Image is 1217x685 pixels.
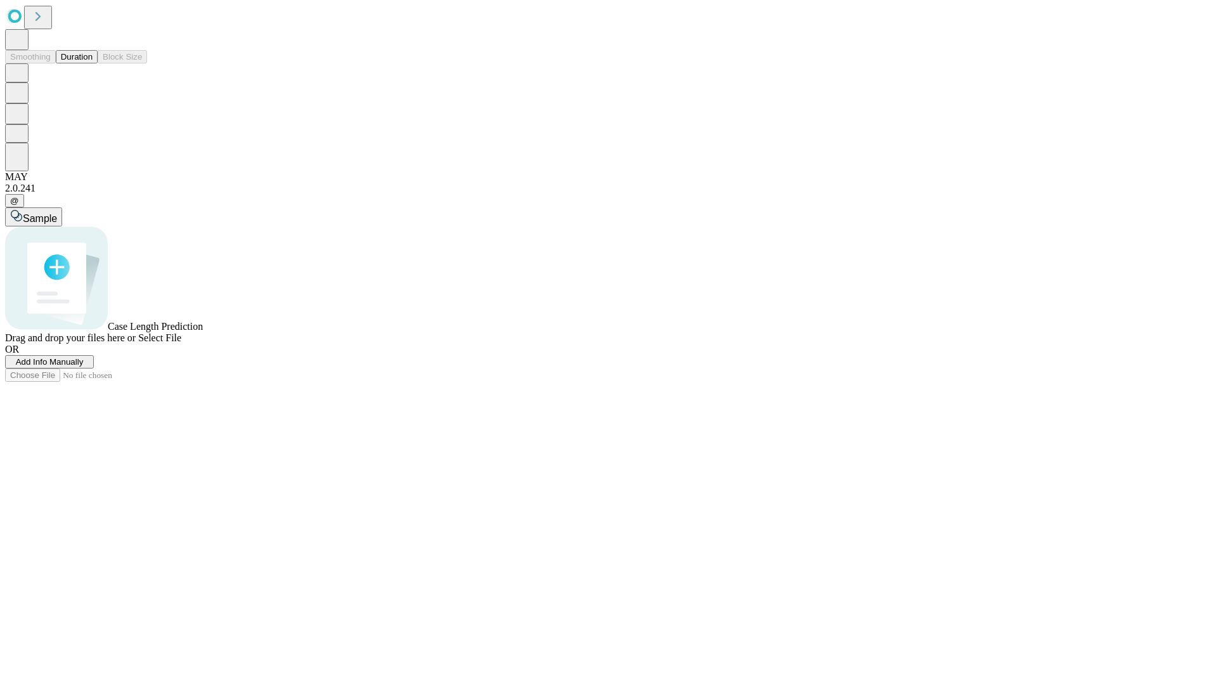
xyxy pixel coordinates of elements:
[138,332,181,343] span: Select File
[5,344,19,355] span: OR
[16,357,84,367] span: Add Info Manually
[5,194,24,207] button: @
[23,213,57,224] span: Sample
[5,207,62,226] button: Sample
[98,50,147,63] button: Block Size
[10,196,19,205] span: @
[5,171,1212,183] div: MAY
[5,50,56,63] button: Smoothing
[108,321,203,332] span: Case Length Prediction
[5,183,1212,194] div: 2.0.241
[56,50,98,63] button: Duration
[5,332,136,343] span: Drag and drop your files here or
[5,355,94,369] button: Add Info Manually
